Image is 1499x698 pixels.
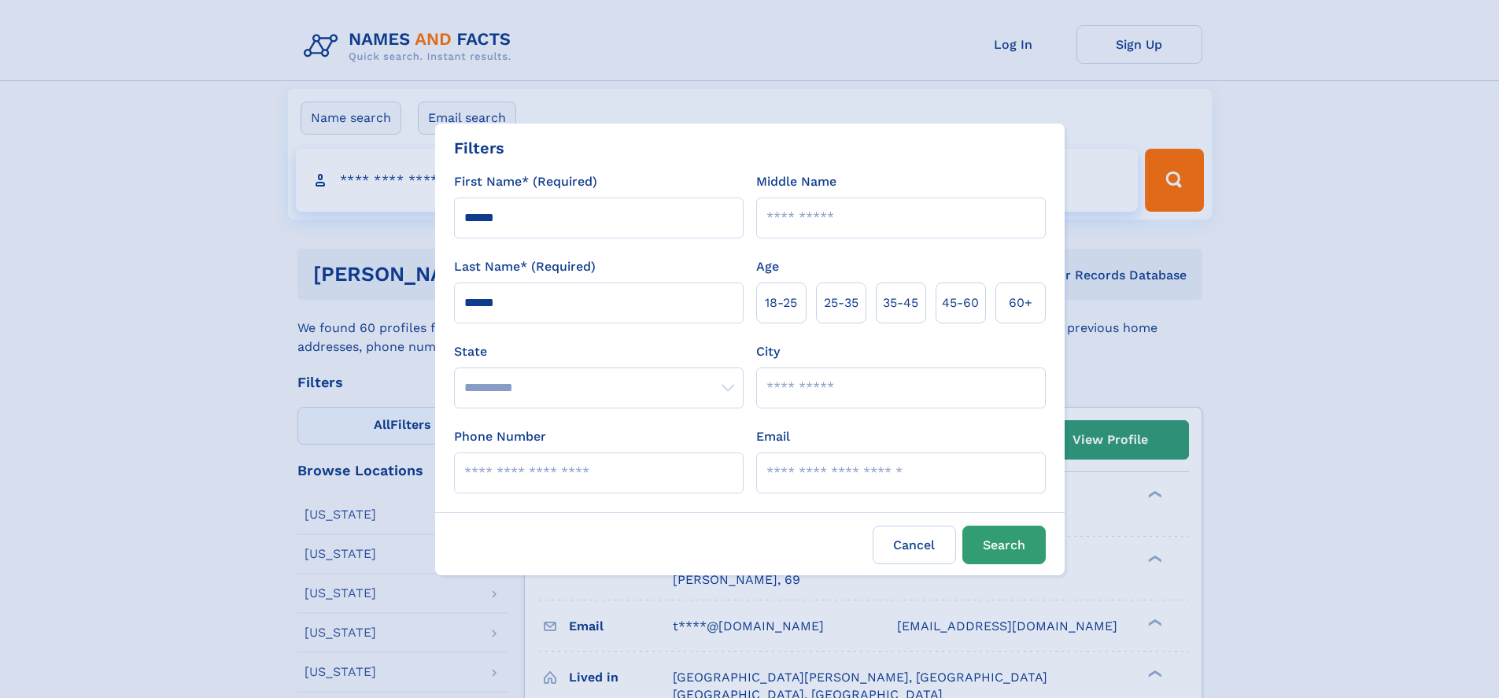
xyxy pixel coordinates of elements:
[1009,294,1032,312] span: 60+
[454,342,744,361] label: State
[756,427,790,446] label: Email
[765,294,797,312] span: 18‑25
[756,342,780,361] label: City
[873,526,956,564] label: Cancel
[756,257,779,276] label: Age
[883,294,918,312] span: 35‑45
[454,427,546,446] label: Phone Number
[454,257,596,276] label: Last Name* (Required)
[454,136,504,160] div: Filters
[454,172,597,191] label: First Name* (Required)
[824,294,858,312] span: 25‑35
[942,294,979,312] span: 45‑60
[962,526,1046,564] button: Search
[756,172,836,191] label: Middle Name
